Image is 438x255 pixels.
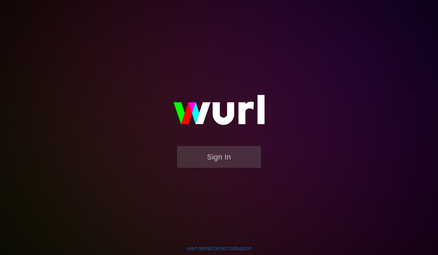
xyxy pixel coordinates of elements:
[235,246,252,251] a: Support
[177,146,261,168] button: Sign In
[152,80,286,146] img: wurl-logo-on-black-223613ac3d8ba8fe6dc639794a292ebdb59501304c7dfd60c99c58986ef67473.svg
[186,245,252,252] div: | |
[186,246,210,251] a: Learn More
[211,246,234,251] a: Contact Us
